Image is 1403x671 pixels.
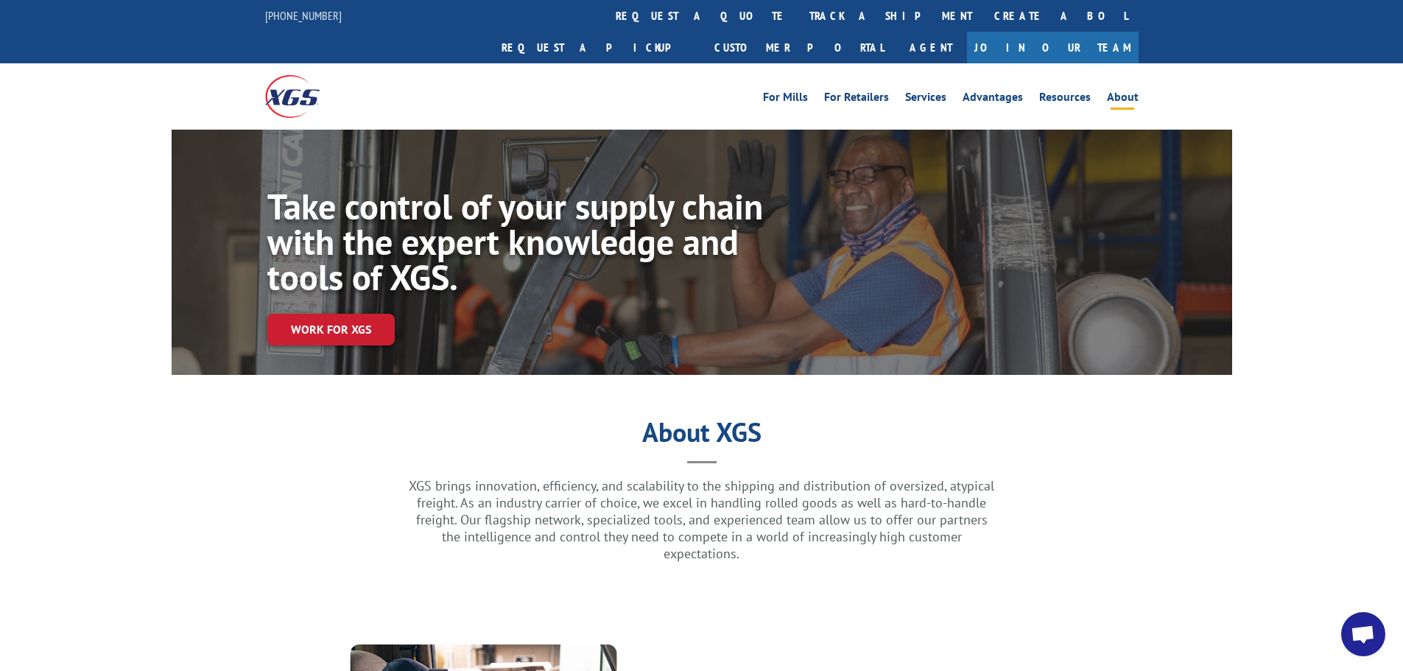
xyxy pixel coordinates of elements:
[824,91,889,108] a: For Retailers
[895,32,967,63] a: Agent
[963,91,1023,108] a: Advantages
[267,189,767,302] h1: Take control of your supply chain with the expert knowledge and tools of XGS.
[1341,612,1385,656] div: Open chat
[1039,91,1091,108] a: Resources
[967,32,1139,63] a: Join Our Team
[265,8,342,23] a: [PHONE_NUMBER]
[407,477,996,562] p: XGS brings innovation, efficiency, and scalability to the shipping and distribution of oversized,...
[703,32,895,63] a: Customer Portal
[490,32,703,63] a: Request a pickup
[267,314,395,345] a: Work for XGS
[905,91,946,108] a: Services
[763,91,808,108] a: For Mills
[172,422,1232,450] h1: About XGS
[1107,91,1139,108] a: About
